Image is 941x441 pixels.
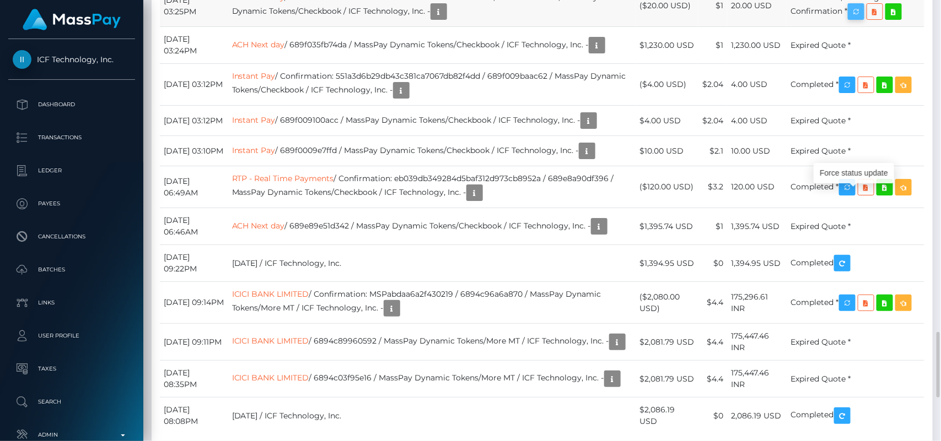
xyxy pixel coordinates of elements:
[787,166,924,208] td: Completed *
[160,166,228,208] td: [DATE] 06:49AM
[228,166,636,208] td: / Confirmation: eb039db349284d5baf312d973cb8952a / 689e8a90df396 / MassPay Dynamic Tokens/Checkbo...
[698,106,727,136] td: $2.04
[636,324,699,361] td: $2,081.79 USD
[13,328,131,344] p: User Profile
[636,208,699,245] td: $1,395.74 USD
[787,106,924,136] td: Expired Quote *
[160,398,228,434] td: [DATE] 08:08PM
[636,64,699,106] td: ($4.00 USD)
[698,136,727,166] td: $2.1
[787,398,924,434] td: Completed
[814,163,894,183] div: Force status update
[228,208,636,245] td: / 689e89e51d342 / MassPay Dynamic Tokens/Checkbook / ICF Technology, Inc. -
[8,388,135,416] a: Search
[698,398,727,434] td: $0
[228,64,636,106] td: / Confirmation: 551a3d6b29db43c381ca7067db82f4dd / 689f009baac62 / MassPay Dynamic Tokens/Checkbo...
[160,208,228,245] td: [DATE] 06:46AM
[232,71,276,81] a: Instant Pay
[8,355,135,383] a: Taxes
[727,398,787,434] td: 2,086.19 USD
[8,289,135,317] a: Links
[228,398,636,434] td: [DATE] / ICF Technology, Inc.
[698,245,727,282] td: $0
[636,361,699,398] td: $2,081.79 USD
[727,27,787,64] td: 1,230.00 USD
[698,361,727,398] td: $4.4
[160,106,228,136] td: [DATE] 03:12PM
[8,124,135,151] a: Transactions
[8,91,135,118] a: Dashboard
[636,282,699,324] td: ($2,080.00 USD)
[787,282,924,324] td: Completed *
[787,361,924,398] td: Expired Quote *
[636,136,699,166] td: $10.00 USD
[727,361,787,398] td: 175,447.46 INR
[787,27,924,64] td: Expired Quote *
[727,208,787,245] td: 1,395.74 USD
[787,245,924,282] td: Completed
[698,166,727,208] td: $3.2
[160,361,228,398] td: [DATE] 08:35PM
[160,324,228,361] td: [DATE] 09:11PM
[13,50,31,69] img: ICF Technology, Inc.
[228,27,636,64] td: / 689f035fb74da / MassPay Dynamic Tokens/Checkbook / ICF Technology, Inc. -
[232,173,334,183] a: RTP - Real Time Payments
[727,324,787,361] td: 175,447.46 INR
[13,162,131,179] p: Ledger
[13,361,131,377] p: Taxes
[8,256,135,284] a: Batches
[8,157,135,184] a: Ledger
[160,136,228,166] td: [DATE] 03:10PM
[727,64,787,106] td: 4.00 USD
[232,40,285,50] a: ACH Next day
[698,64,727,106] td: $2.04
[228,361,636,398] td: / 6894c03f95e16 / MassPay Dynamic Tokens/More MT / ICF Technology, Inc. -
[228,282,636,324] td: / Confirmation: MSPabdaa6a2f430219 / 6894c96a6a870 / MassPay Dynamic Tokens/More MT / ICF Technol...
[727,166,787,208] td: 120.00 USD
[8,322,135,350] a: User Profile
[232,373,309,383] a: ICICI BANK LIMITED
[232,145,276,155] a: Instant Pay
[232,289,309,299] a: ICICI BANK LIMITED
[698,27,727,64] td: $1
[228,106,636,136] td: / 689f009100acc / MassPay Dynamic Tokens/Checkbook / ICF Technology, Inc. -
[787,64,924,106] td: Completed *
[23,9,121,30] img: MassPay Logo
[13,295,131,311] p: Links
[13,262,131,278] p: Batches
[13,195,131,212] p: Payees
[228,324,636,361] td: / 6894c89960592 / MassPay Dynamic Tokens/More MT / ICF Technology, Inc. -
[160,282,228,324] td: [DATE] 09:14PM
[228,245,636,282] td: [DATE] / ICF Technology, Inc.
[787,324,924,361] td: Expired Quote *
[636,166,699,208] td: ($120.00 USD)
[698,208,727,245] td: $1
[160,64,228,106] td: [DATE] 03:12PM
[13,129,131,146] p: Transactions
[727,106,787,136] td: 4.00 USD
[636,27,699,64] td: $1,230.00 USD
[8,55,135,64] span: ICF Technology, Inc.
[160,27,228,64] td: [DATE] 03:24PM
[160,245,228,282] td: [DATE] 09:22PM
[13,96,131,113] p: Dashboard
[13,228,131,245] p: Cancellations
[787,208,924,245] td: Expired Quote *
[232,221,285,231] a: ACH Next day
[727,282,787,324] td: 175,296.61 INR
[698,324,727,361] td: $4.4
[8,223,135,251] a: Cancellations
[8,190,135,217] a: Payees
[636,106,699,136] td: $4.00 USD
[698,282,727,324] td: $4.4
[232,115,276,125] a: Instant Pay
[727,136,787,166] td: 10.00 USD
[787,136,924,166] td: Expired Quote *
[636,398,699,434] td: $2,086.19 USD
[228,136,636,166] td: / 689f0009e7ffd / MassPay Dynamic Tokens/Checkbook / ICF Technology, Inc. -
[232,336,309,346] a: ICICI BANK LIMITED
[727,245,787,282] td: 1,394.95 USD
[13,394,131,410] p: Search
[636,245,699,282] td: $1,394.95 USD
